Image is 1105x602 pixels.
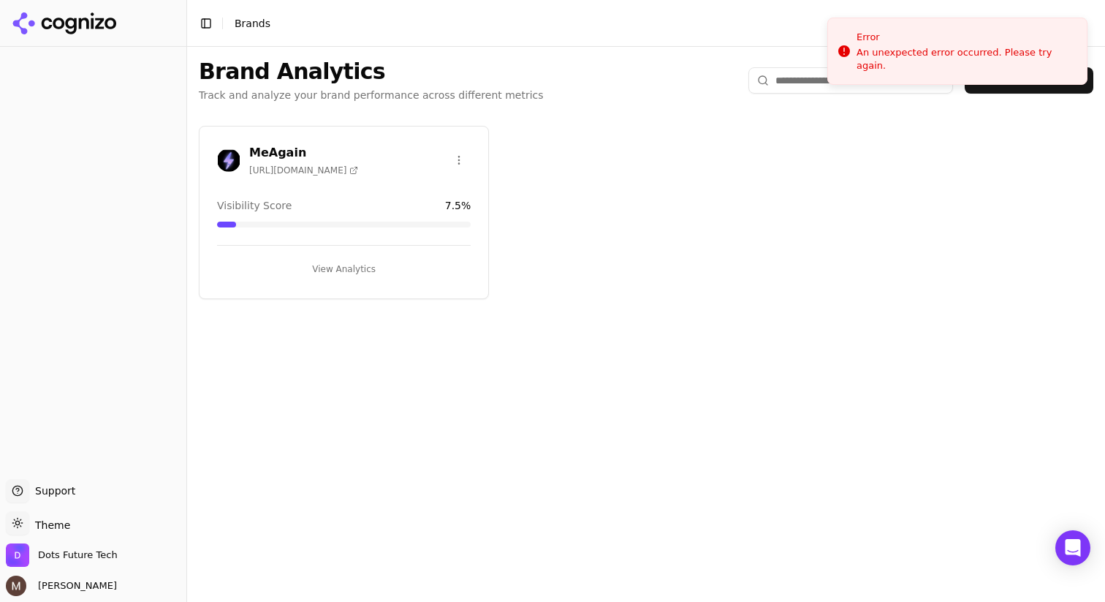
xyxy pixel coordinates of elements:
img: Martyn Strydom [6,576,26,596]
span: [URL][DOMAIN_NAME] [249,165,358,176]
span: Visibility Score [217,198,292,213]
span: Dots Future Tech [38,549,118,562]
button: Open organization switcher [6,543,118,567]
button: View Analytics [217,257,471,281]
span: Support [29,484,75,498]
div: Error [857,30,1075,45]
button: Open user button [6,576,117,596]
h3: MeAgain [249,144,358,162]
img: Dots Future Tech [6,543,29,567]
span: 7.5 % [445,198,471,213]
h1: Brand Analytics [199,59,544,85]
nav: breadcrumb [235,16,270,31]
span: Brands [235,18,270,29]
p: Track and analyze your brand performance across different metrics [199,88,544,102]
span: Theme [29,519,70,531]
img: MeAgain [217,148,240,172]
div: An unexpected error occurred. Please try again. [857,46,1075,72]
div: Open Intercom Messenger [1055,530,1090,565]
span: [PERSON_NAME] [32,579,117,592]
